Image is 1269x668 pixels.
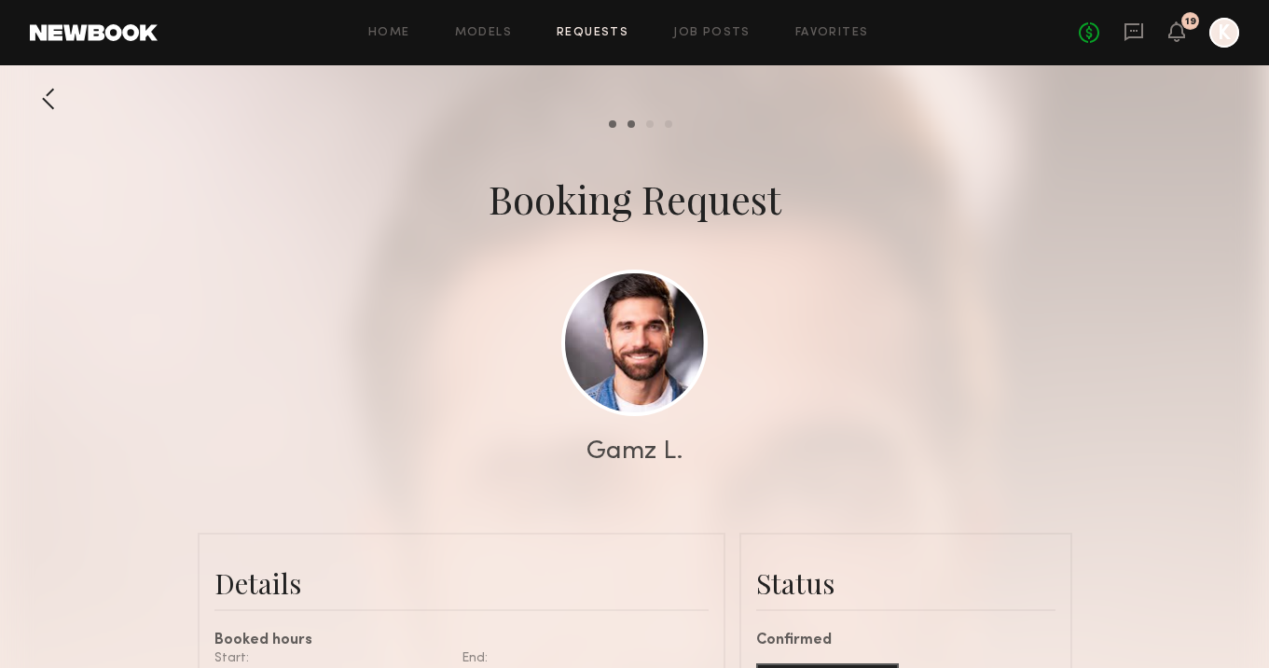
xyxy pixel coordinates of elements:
[557,27,628,39] a: Requests
[489,173,781,225] div: Booking Request
[214,648,448,668] div: Start:
[462,648,695,668] div: End:
[756,564,1055,602] div: Status
[214,633,709,648] div: Booked hours
[756,633,1055,648] div: Confirmed
[673,27,751,39] a: Job Posts
[455,27,512,39] a: Models
[214,564,709,602] div: Details
[1185,17,1196,27] div: 19
[795,27,869,39] a: Favorites
[368,27,410,39] a: Home
[1209,18,1239,48] a: K
[586,438,683,465] div: Gamz L.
